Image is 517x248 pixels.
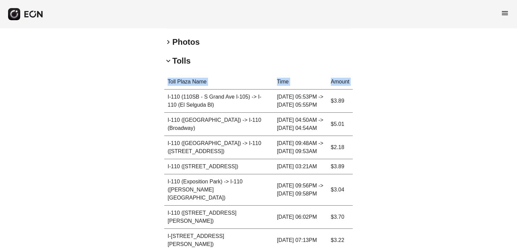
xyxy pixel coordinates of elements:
[172,56,191,66] h2: Tolls
[328,113,353,136] td: $5.01
[328,174,353,206] td: $3.04
[328,74,353,90] th: Amount
[274,159,328,174] td: [DATE] 03:21AM
[172,37,200,47] h2: Photos
[164,206,274,229] td: I-110 ([STREET_ADDRESS][PERSON_NAME])
[501,9,509,17] span: menu
[328,90,353,113] td: $3.89
[328,136,353,159] td: $2.18
[274,206,328,229] td: [DATE] 06:02PM
[164,136,274,159] td: I-110 ([GEOGRAPHIC_DATA]) -> I-110 ([STREET_ADDRESS])
[274,174,328,206] td: [DATE] 09:56PM -> [DATE] 09:58PM
[164,174,274,206] td: I-110 (Exposition Park) -> I-110 ([PERSON_NAME][GEOGRAPHIC_DATA])
[328,159,353,174] td: $3.89
[274,74,328,90] th: Time
[164,57,172,65] span: keyboard_arrow_down
[328,206,353,229] td: $3.70
[164,90,274,113] td: I-110 (110SB - S Grand Ave I-105) -> I-110 (El Selguda Bl)
[164,159,274,174] td: I-110 ([STREET_ADDRESS])
[164,74,274,90] th: Toll Plaza Name
[274,90,328,113] td: [DATE] 05:53PM -> [DATE] 05:55PM
[274,136,328,159] td: [DATE] 09:48AM -> [DATE] 09:53AM
[274,113,328,136] td: [DATE] 04:50AM -> [DATE] 04:54AM
[164,113,274,136] td: I-110 ([GEOGRAPHIC_DATA]) -> I-110 (Broadway)
[164,38,172,46] span: keyboard_arrow_right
